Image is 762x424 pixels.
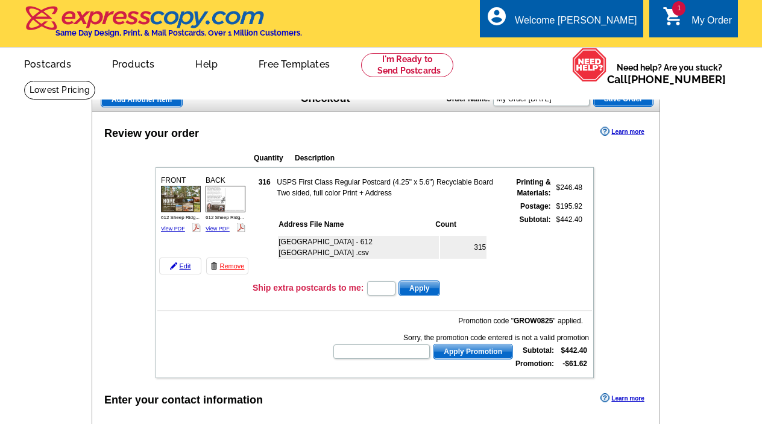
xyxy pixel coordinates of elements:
[236,223,245,232] img: pdf_logo.png
[278,236,439,259] td: [GEOGRAPHIC_DATA] - 612 [GEOGRAPHIC_DATA] .csv
[161,215,200,220] span: 612 Sheep Ridg...
[433,344,513,359] button: Apply Promotion
[176,49,237,77] a: Help
[399,281,439,296] span: Apply
[93,49,174,77] a: Products
[600,393,644,403] a: Learn more
[278,218,433,230] th: Address File Name
[253,152,293,164] th: Quantity
[523,346,554,355] strong: Subtotal:
[672,1,685,16] span: 1
[206,186,245,212] img: small-thumb.jpg
[553,200,583,212] td: $195.92
[161,186,201,212] img: small-thumb.jpg
[691,15,732,32] div: My Order
[206,215,244,220] span: 612 Sheep Ridg...
[101,92,183,107] a: Add Another Item
[104,125,199,142] div: Review your order
[253,282,364,293] h3: Ship extra postcards to me:
[239,49,349,77] a: Free Templates
[206,258,248,274] a: Remove
[104,392,263,408] div: Enter your contact information
[514,317,553,325] b: GROW0825
[607,73,726,86] span: Call
[561,346,587,355] strong: $442.40
[663,13,732,28] a: 1 shopping_cart My Order
[520,202,551,210] strong: Postage:
[192,223,201,232] img: pdf_logo.png
[398,280,440,296] button: Apply
[5,49,90,77] a: Postcards
[159,173,203,235] div: FRONT
[572,48,607,82] img: help
[486,5,508,27] i: account_circle
[161,226,185,232] a: View PDF
[210,262,218,270] img: trashcan-icon.gif
[663,5,684,27] i: shopping_cart
[159,258,201,274] a: Edit
[101,92,182,107] span: Add Another Item
[332,332,589,343] div: Sorry, the promotion code entered is not a valid promotion
[440,236,486,259] td: 315
[600,127,644,136] a: Learn more
[520,215,551,224] strong: Subtotal:
[553,214,583,276] td: $442.40
[553,176,583,199] td: $246.48
[294,152,515,164] th: Description
[433,344,512,359] span: Apply Promotion
[628,73,726,86] a: [PHONE_NUMBER]
[607,62,732,86] span: Need help? Are you stuck?
[276,176,503,199] td: USPS First Class Regular Postcard (4.25" x 5.6") Recyclable Board Two sided, full color Print + A...
[435,218,486,230] th: Count
[259,178,271,186] strong: 316
[55,28,302,37] h4: Same Day Design, Print, & Mail Postcards. Over 1 Million Customers.
[515,359,554,368] strong: Promotion:
[332,315,583,326] div: Promotion code " " applied.
[515,15,637,32] div: Welcome [PERSON_NAME]
[170,262,177,270] img: pencil-icon.gif
[562,359,587,368] strong: -$61.62
[516,178,550,197] strong: Printing & Materials:
[24,14,302,37] a: Same Day Design, Print, & Mail Postcards. Over 1 Million Customers.
[206,226,230,232] a: View PDF
[204,173,247,235] div: BACK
